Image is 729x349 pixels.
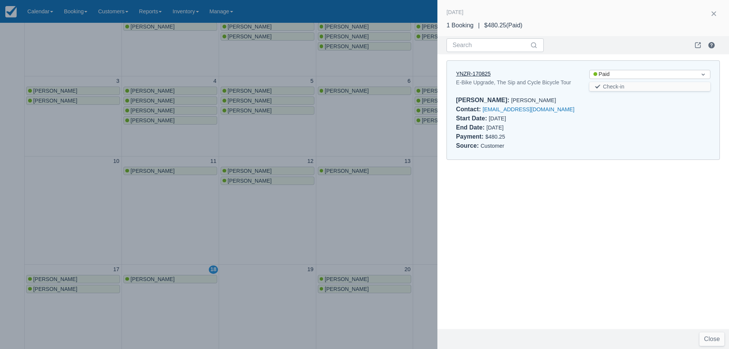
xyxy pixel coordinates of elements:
[456,123,577,132] div: [DATE]
[456,96,710,105] div: [PERSON_NAME]
[456,97,511,103] div: [PERSON_NAME] :
[453,38,529,52] input: Search
[473,21,484,30] div: |
[589,82,710,91] button: Check-in
[456,114,577,123] div: [DATE]
[484,21,522,30] div: $480.25 ( Paid )
[456,71,491,77] a: YNZR-170825
[447,21,473,30] div: 1 Booking
[447,8,464,17] div: [DATE]
[699,332,724,346] button: Close
[699,71,707,78] span: Dropdown icon
[456,124,486,131] div: End Date :
[483,106,574,112] a: [EMAIL_ADDRESS][DOMAIN_NAME]
[456,141,710,150] div: Customer
[456,133,485,140] div: Payment :
[456,132,710,141] div: $480.25
[593,70,693,79] div: Paid
[456,78,577,87] div: E-Bike Upgrade, The Sip and Cycle Bicycle Tour
[456,142,481,149] div: Source :
[456,106,483,112] div: Contact :
[456,115,489,122] div: Start Date :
